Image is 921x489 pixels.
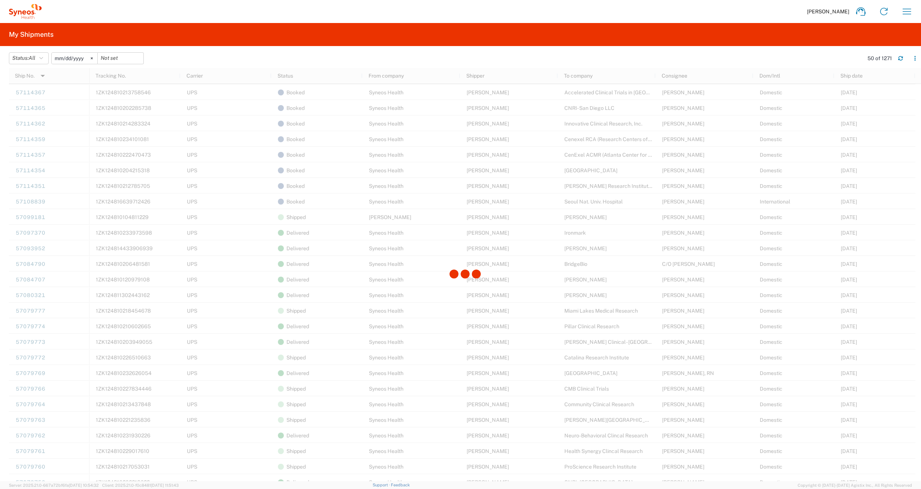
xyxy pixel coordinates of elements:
a: Feedback [391,483,410,487]
span: [PERSON_NAME] [807,8,849,15]
span: Server: 2025.21.0-667a72bf6fa [9,483,99,488]
input: Not set [98,53,143,64]
span: [DATE] 10:54:32 [69,483,99,488]
h2: My Shipments [9,30,53,39]
span: Copyright © [DATE]-[DATE] Agistix Inc., All Rights Reserved [798,482,912,489]
button: Status:All [9,52,49,64]
span: [DATE] 11:51:43 [151,483,179,488]
input: Not set [52,53,97,64]
a: Support [373,483,391,487]
span: All [29,55,35,61]
div: 50 of 1271 [868,55,892,62]
span: Client: 2025.21.0-f0c8481 [102,483,179,488]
